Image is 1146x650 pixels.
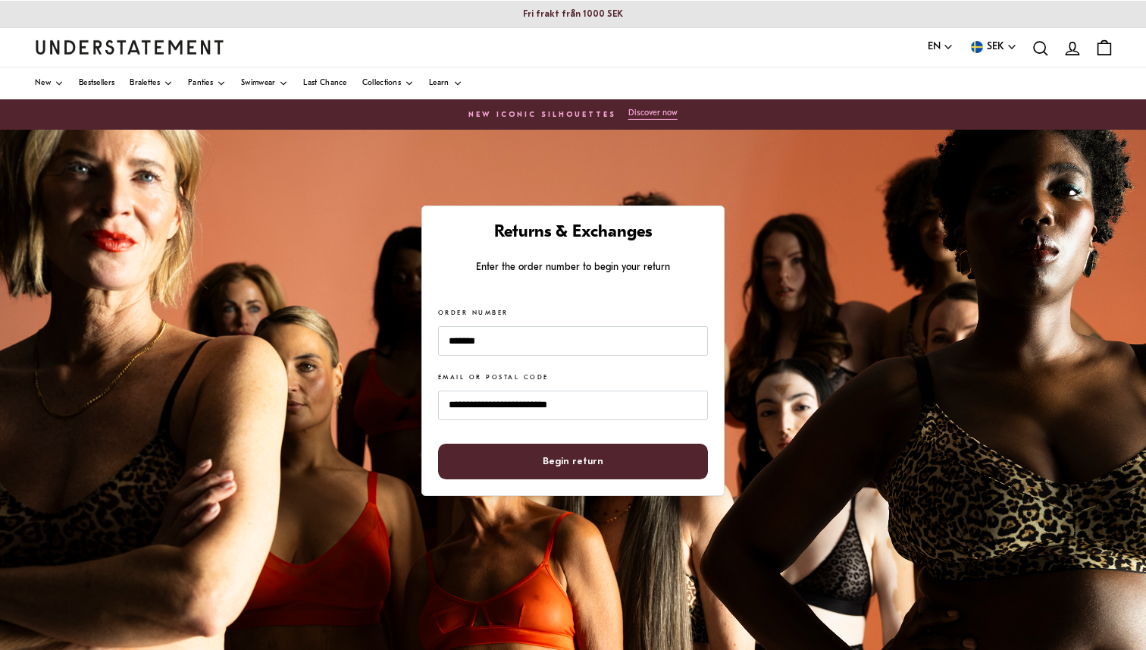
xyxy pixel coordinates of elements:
[35,40,224,54] a: Understatement Homepage
[438,309,509,319] label: Order Number
[362,80,401,87] span: Collections
[438,222,708,244] h1: Returns & Exchanges
[362,68,414,99] a: Collections
[429,80,449,87] span: Learn
[468,111,615,120] h6: New Iconic Silhouettes
[928,39,953,55] button: EN
[130,68,173,99] a: Bralettes
[79,80,114,87] span: Bestsellers
[429,68,462,99] a: Learn
[438,444,708,479] button: Begin return
[188,80,213,87] span: Panties
[303,80,346,87] span: Last Chance
[987,39,1004,55] span: SEK
[241,80,275,87] span: Swimwear
[188,68,226,99] a: Panties
[438,373,549,383] label: Email or Postal Code
[35,80,51,87] span: New
[130,80,160,87] span: Bralettes
[628,108,678,118] p: Discover now
[969,39,1017,55] button: SEK
[35,68,64,99] a: New
[928,39,941,55] span: EN
[15,104,1131,125] a: New Iconic Silhouettes Discover now
[79,68,114,99] a: Bestsellers
[303,68,346,99] a: Last Chance
[438,259,708,275] p: Enter the order number to begin your return
[543,444,603,479] span: Begin return
[241,68,288,99] a: Swimwear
